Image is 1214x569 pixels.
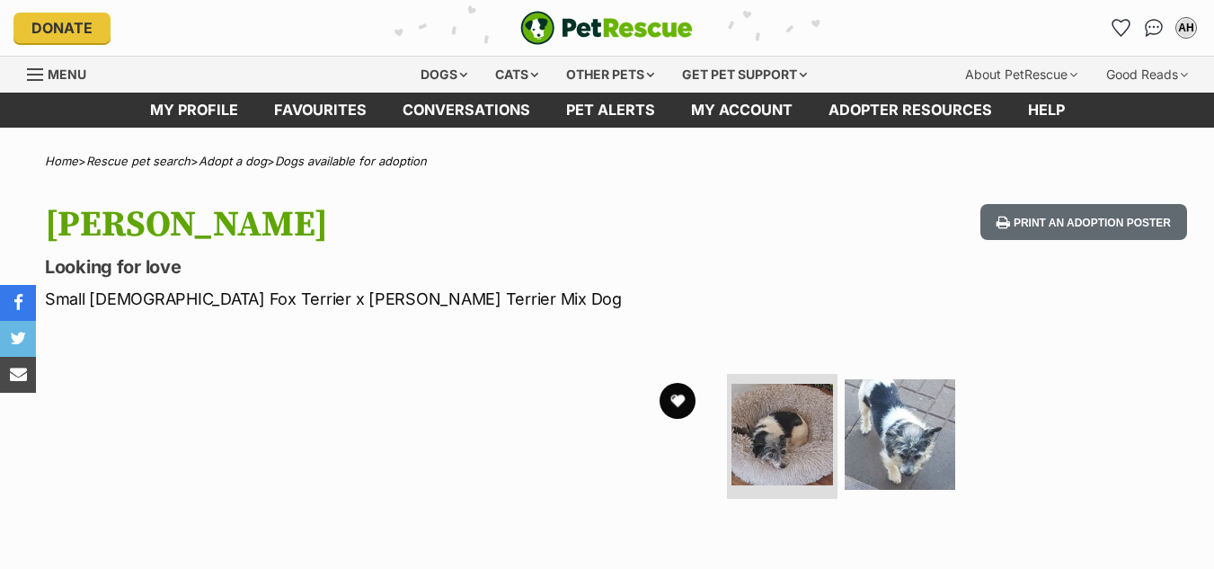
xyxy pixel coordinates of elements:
[731,384,833,485] img: Photo of Polly
[1094,57,1201,93] div: Good Reads
[953,57,1090,93] div: About PetRescue
[811,93,1010,128] a: Adopter resources
[673,93,811,128] a: My account
[45,204,741,245] h1: [PERSON_NAME]
[385,93,548,128] a: conversations
[199,154,267,168] a: Adopt a dog
[1172,13,1201,42] button: My account
[27,57,99,89] a: Menu
[1107,13,1201,42] ul: Account quick links
[45,254,741,280] p: Looking for love
[408,57,480,93] div: Dogs
[520,11,693,45] a: PetRescue
[1177,19,1195,37] div: AH
[554,57,667,93] div: Other pets
[520,11,693,45] img: logo-e224e6f780fb5917bec1dbf3a21bbac754714ae5b6737aabdf751b685950b380.svg
[1145,19,1164,37] img: chat-41dd97257d64d25036548639549fe6c8038ab92f7586957e7f3b1b290dea8141.svg
[13,13,111,43] a: Donate
[45,154,78,168] a: Home
[45,287,741,311] p: Small [DEMOGRAPHIC_DATA] Fox Terrier x [PERSON_NAME] Terrier Mix Dog
[548,93,673,128] a: Pet alerts
[483,57,551,93] div: Cats
[669,57,820,93] div: Get pet support
[86,154,191,168] a: Rescue pet search
[1010,93,1083,128] a: Help
[1107,13,1136,42] a: Favourites
[1139,13,1168,42] a: Conversations
[48,67,86,82] span: Menu
[275,154,427,168] a: Dogs available for adoption
[132,93,256,128] a: My profile
[980,204,1187,241] button: Print an adoption poster
[256,93,385,128] a: Favourites
[845,379,955,490] img: Photo of Polly
[660,383,696,419] button: favourite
